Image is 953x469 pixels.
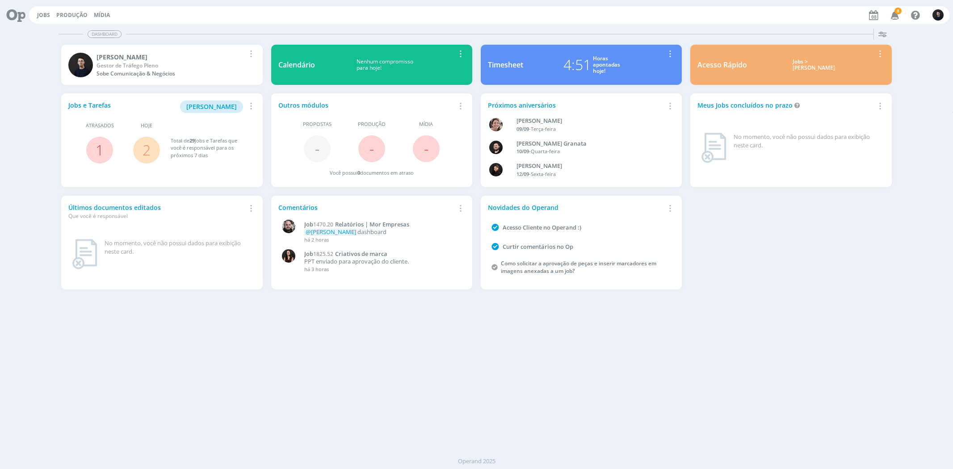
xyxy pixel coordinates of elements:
[61,45,262,85] a: C[PERSON_NAME]Gestor de Tráfego PlenoSobe Comunicação & Negócios
[516,171,661,178] div: -
[369,139,374,158] span: -
[516,162,661,171] div: Luana da Silva de Andrade
[56,11,88,19] a: Produção
[932,7,944,23] button: C
[330,169,414,177] div: Você possui documentos em atraso
[304,266,329,272] span: há 3 horas
[97,52,245,62] div: Carlos Nunes
[734,133,881,150] div: No momento, você não possui dados para exibição neste card.
[141,122,152,130] span: Hoje
[488,59,523,70] div: Timesheet
[278,203,455,212] div: Comentários
[86,122,114,130] span: Atrasados
[424,139,428,158] span: -
[516,171,529,177] span: 12/09
[489,118,503,131] img: A
[516,126,661,133] div: -
[315,59,455,71] div: Nenhum compromisso para hoje!
[563,54,591,75] div: 4:51
[304,236,329,243] span: há 2 horas
[335,250,387,258] span: Criativos de marca
[180,100,243,113] button: [PERSON_NAME]
[593,55,620,75] div: Horas apontadas hoje!
[697,100,874,110] div: Meus Jobs concluídos no prazo
[94,11,110,19] a: Mídia
[885,7,903,23] button: 8
[282,249,295,263] img: I
[501,260,656,275] a: Como solicitar a aprovação de peças e inserir marcadores em imagens anexadas a um job?
[143,140,151,159] a: 2
[37,11,50,19] a: Jobs
[489,163,503,176] img: L
[754,59,874,71] div: Jobs > [PERSON_NAME]
[932,9,944,21] img: C
[68,203,245,220] div: Últimos documentos editados
[68,53,93,77] img: C
[313,221,333,228] span: 1470.20
[516,148,661,155] div: -
[306,228,356,236] span: @[PERSON_NAME]
[88,30,122,38] span: Dashboard
[278,59,315,70] div: Calendário
[68,100,245,113] div: Jobs e Tarefas
[303,121,332,128] span: Propostas
[180,102,243,110] a: [PERSON_NAME]
[189,137,195,144] span: 29
[97,70,245,78] div: Sobe Comunicação & Negócios
[531,126,556,132] span: Terça-feira
[697,59,747,70] div: Acesso Rápido
[96,140,104,159] a: 1
[516,148,529,155] span: 10/09
[186,102,237,111] span: [PERSON_NAME]
[419,121,433,128] span: Mídia
[313,250,333,258] span: 1825.52
[72,239,97,269] img: dashboard_not_found.png
[516,126,529,132] span: 09/09
[91,12,113,19] button: Mídia
[278,100,455,110] div: Outros módulos
[481,45,682,85] a: Timesheet4:51Horasapontadashoje!
[282,220,295,233] img: G
[531,148,560,155] span: Quarta-feira
[68,212,245,220] div: Que você é responsável
[97,62,245,70] div: Gestor de Tráfego Pleno
[531,171,556,177] span: Sexta-feira
[105,239,252,256] div: No momento, você não possui dados para exibição neste card.
[304,258,460,265] p: PPT enviado para aprovação do cliente.
[335,220,409,228] span: Relatórios | Mor Empresas
[894,8,902,14] span: 8
[357,169,360,176] span: 0
[516,139,661,148] div: Bruno Corralo Granata
[171,137,246,159] div: Total de Jobs e Tarefas que você é responsável para os próximos 7 dias
[516,117,661,126] div: Aline Beatriz Jackisch
[304,251,460,258] a: Job1825.52Criativos de marca
[701,133,726,163] img: dashboard_not_found.png
[304,229,460,236] p: dashboard
[488,100,664,110] div: Próximos aniversários
[503,243,573,251] a: Curtir comentários no Op
[489,141,503,154] img: B
[304,221,460,228] a: Job1470.20Relatórios | Mor Empresas
[503,223,581,231] a: Acesso Cliente no Operand :)
[315,139,319,158] span: -
[34,12,53,19] button: Jobs
[488,203,664,212] div: Novidades do Operand
[358,121,386,128] span: Produção
[54,12,90,19] button: Produção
